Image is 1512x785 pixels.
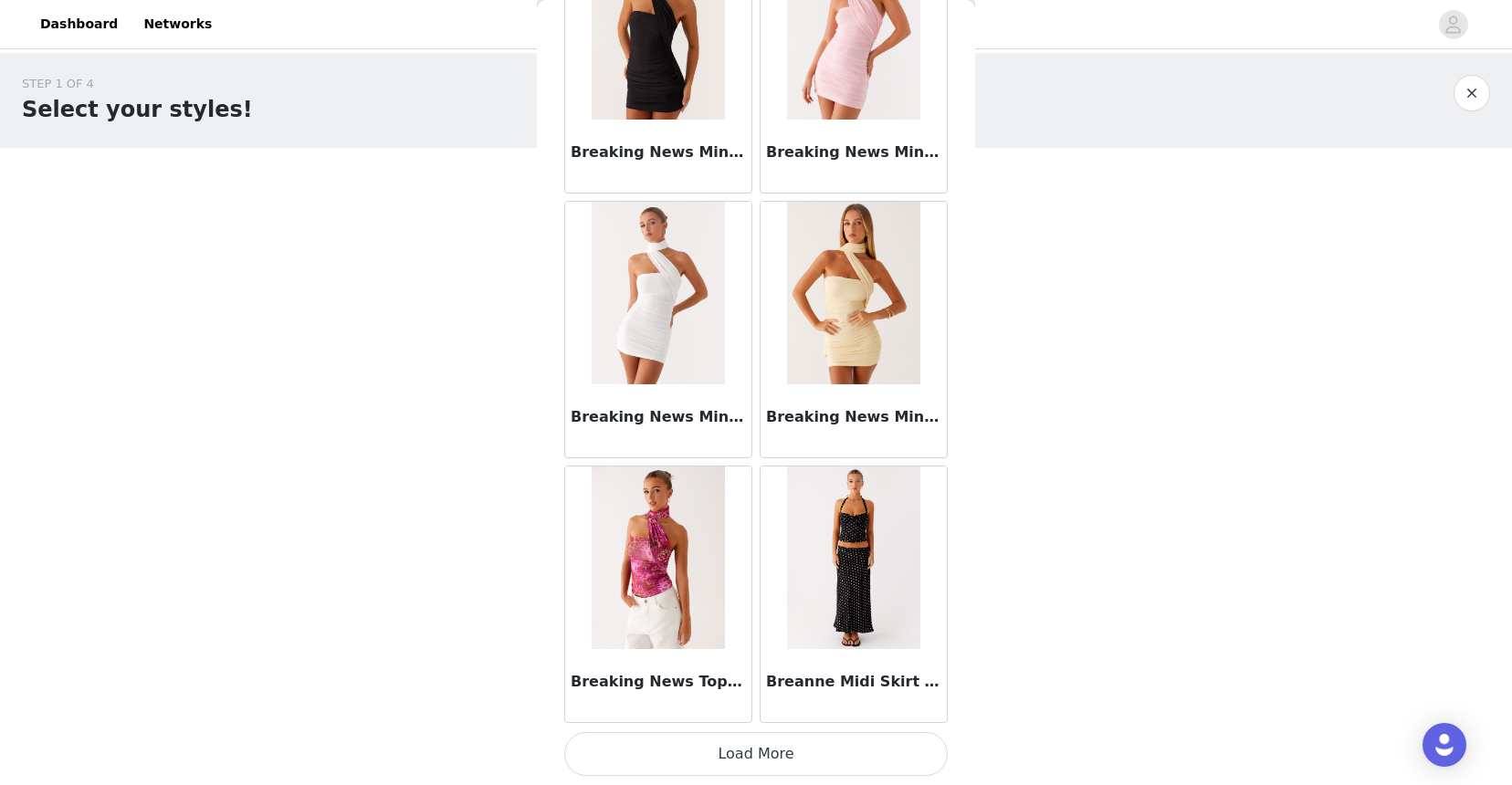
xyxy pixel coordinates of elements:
img: Breaking News Mini Dress - Yellow [787,202,919,384]
h3: Breaking News Top - [GEOGRAPHIC_DATA] [571,671,746,693]
img: Breanne Midi Skirt - Black Polka Dot [787,466,919,649]
div: Open Intercom Messenger [1423,723,1466,767]
h3: Breaking News Mini Dress - Pink [766,141,941,163]
img: Breaking News Mini Dress - White [592,202,724,384]
a: Dashboard [29,4,129,45]
a: Networks [132,4,223,45]
img: Breaking News Top - Lavender Lagoon [592,466,724,649]
h3: Breanne Midi Skirt - Black Polka Dot [766,671,941,693]
h3: Breaking News Mini Dress - Yellow [766,406,941,428]
div: avatar [1444,10,1462,39]
button: Load More [564,732,948,776]
h3: Breaking News Mini Dress - White [571,406,746,428]
h3: Breaking News Mini Dress - Black [571,141,746,163]
h1: Select your styles! [22,93,253,126]
div: STEP 1 OF 4 [22,75,253,93]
